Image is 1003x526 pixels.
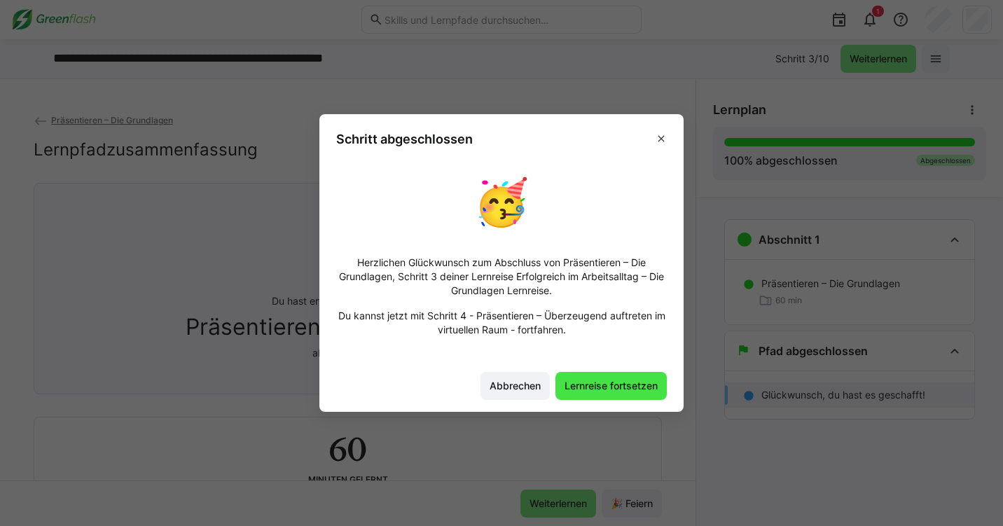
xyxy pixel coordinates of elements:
[555,372,667,400] button: Lernreise fortsetzen
[480,372,550,400] button: Abbrechen
[336,309,667,337] p: Du kannst jetzt mit Schritt 4 - Präsentieren – Überzeugend auftreten im virtuellen Raum - fortfah...
[336,131,473,147] h3: Schritt abgeschlossen
[487,379,543,393] span: Abbrechen
[473,169,530,233] p: 🥳
[336,256,667,298] p: Herzlichen Glückwunsch zum Abschluss von Präsentieren – Die Grundlagen, Schritt 3 deiner Lernreis...
[562,379,660,393] span: Lernreise fortsetzen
